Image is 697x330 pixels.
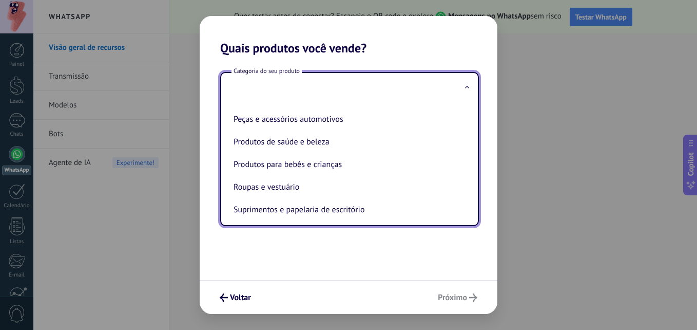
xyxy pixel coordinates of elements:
[229,153,466,176] li: Produtos para bebês e crianças
[229,108,466,131] li: Peças e acessórios automotivos
[229,198,466,221] li: Suprimentos e papelaria de escritório
[229,131,466,153] li: Produtos de saúde e beleza
[229,221,466,244] li: Suprimentos e serviços para pets
[215,289,256,306] button: Voltar
[230,294,251,301] span: Voltar
[231,67,302,76] span: Categoria do seu produto
[200,16,497,56] h2: Quais produtos você vende?
[229,176,466,198] li: Roupas e vestuário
